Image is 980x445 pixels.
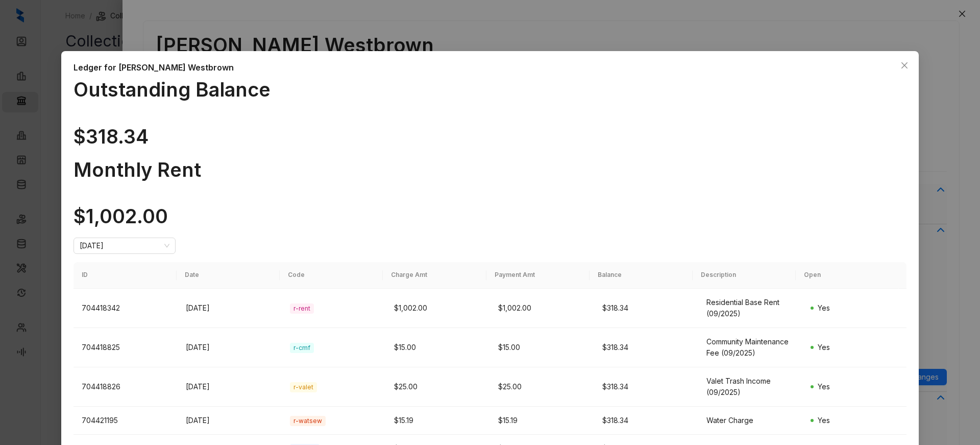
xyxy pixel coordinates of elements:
button: Close [896,57,913,74]
th: Balance [590,262,693,289]
span: r-watsew [290,416,326,426]
div: $15.00 [394,342,482,353]
th: Date [177,262,280,289]
th: ID [73,262,177,289]
div: [DATE] [186,381,274,392]
h1: Monthly Rent [73,158,906,181]
td: 704418825 [73,328,178,367]
div: Valet Trash Income (09/2025) [706,376,794,398]
div: Ledger for [PERSON_NAME] Westbrown [73,61,906,74]
div: $318.34 [602,381,690,392]
span: close [900,61,909,69]
div: $318.34 [602,342,690,353]
div: $318.34 [602,302,690,314]
div: [DATE] [186,415,274,426]
h1: $318.34 [73,125,906,148]
div: Water Charge [706,415,794,426]
div: $25.00 [498,381,586,392]
div: [DATE] [186,302,274,314]
td: 704421195 [73,407,178,435]
span: Yes [818,382,830,391]
td: 704418826 [73,367,178,407]
div: Residential Base Rent (09/2025) [706,297,794,319]
div: Community Maintenance Fee (09/2025) [706,336,794,359]
div: $15.19 [498,415,586,426]
th: Open [796,262,899,289]
div: $15.00 [498,342,586,353]
th: Description [693,262,796,289]
div: [DATE] [186,342,274,353]
th: Code [280,262,383,289]
div: $1,002.00 [394,302,482,314]
div: $1,002.00 [498,302,586,314]
div: $15.19 [394,415,482,426]
span: r-valet [290,382,317,392]
th: Charge Amt [383,262,486,289]
th: Payment Amt [486,262,590,289]
span: Yes [818,416,830,425]
h1: Outstanding Balance [73,78,906,101]
div: $318.34 [602,415,690,426]
span: September 2025 [80,238,169,253]
span: Yes [818,303,830,312]
span: Yes [818,343,830,352]
td: 704418342 [73,289,178,328]
span: r-cmf [290,343,314,353]
div: $25.00 [394,381,482,392]
span: r-rent [290,303,314,314]
h1: $1,002.00 [73,204,906,228]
